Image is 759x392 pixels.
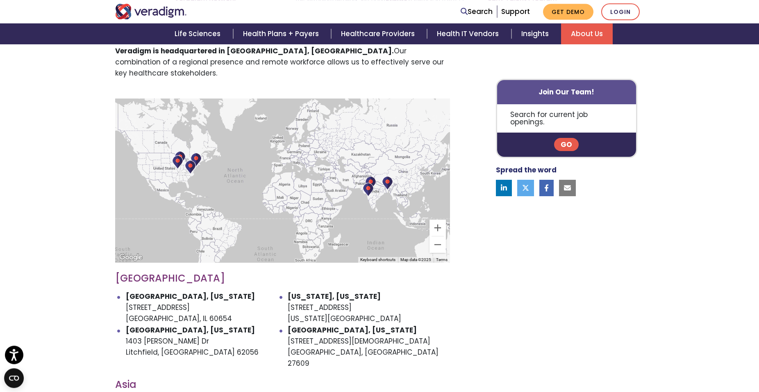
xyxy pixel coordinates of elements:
strong: [GEOGRAPHIC_DATA], [US_STATE] [288,325,417,335]
button: Keyboard shortcuts [360,257,395,263]
a: Life Sciences [165,23,233,44]
li: [STREET_ADDRESS] [US_STATE][GEOGRAPHIC_DATA] [288,291,450,325]
span: Map data ©2025 [400,257,431,262]
a: About Us [561,23,613,44]
button: Zoom out [429,236,446,253]
a: Go [554,138,579,151]
a: Get Demo [543,4,593,20]
h3: Asia [115,379,450,391]
strong: Spread the word [496,165,557,175]
strong: [GEOGRAPHIC_DATA], [US_STATE] [126,325,255,335]
a: Search [461,6,493,17]
li: [STREET_ADDRESS] [GEOGRAPHIC_DATA], IL 60654 [126,291,288,325]
p: Search for current job openings. [497,104,636,132]
h3: [GEOGRAPHIC_DATA] [115,273,450,284]
a: Health Plans + Payers [233,23,331,44]
strong: [GEOGRAPHIC_DATA], [US_STATE] [126,291,255,301]
a: Healthcare Providers [331,23,427,44]
li: 1403 [PERSON_NAME] Dr Litchfield, [GEOGRAPHIC_DATA] 62056 [126,325,288,369]
strong: Veradigm is headquartered in [GEOGRAPHIC_DATA], [GEOGRAPHIC_DATA]. [115,46,394,56]
a: Open this area in Google Maps (opens a new window) [117,252,144,263]
a: Terms (opens in new tab) [436,257,448,262]
li: [STREET_ADDRESS][DEMOGRAPHIC_DATA] [GEOGRAPHIC_DATA], [GEOGRAPHIC_DATA] 27609 [288,325,450,369]
button: Zoom in [429,220,446,236]
img: Google [117,252,144,263]
strong: Join Our Team! [539,87,594,96]
strong: [US_STATE], [US_STATE] [288,291,381,301]
a: Login [601,3,640,20]
button: Open CMP widget [4,368,24,388]
a: Insights [511,23,561,44]
p: Our combination of a regional presence and remote workforce allows us to effectively serve our ke... [115,46,450,79]
img: Veradigm logo [115,4,187,19]
a: Support [501,7,530,16]
a: Health IT Vendors [427,23,511,44]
